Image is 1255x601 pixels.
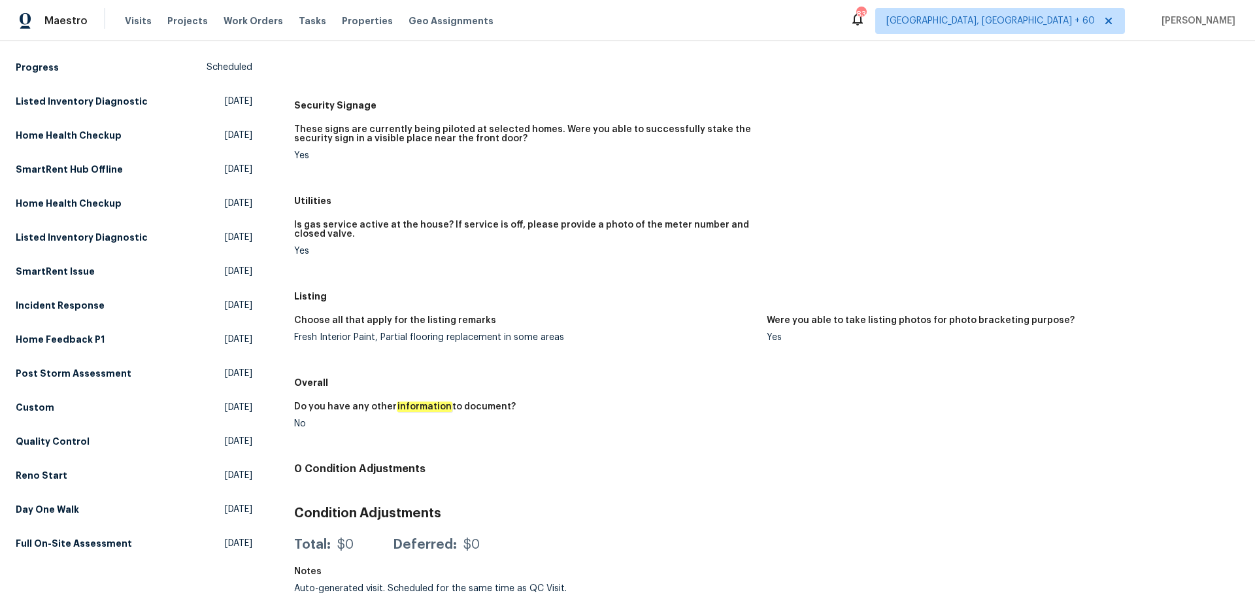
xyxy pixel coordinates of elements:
[294,419,756,428] div: No
[125,14,152,27] span: Visits
[409,14,494,27] span: Geo Assignments
[294,507,1239,520] h3: Condition Adjustments
[16,396,252,419] a: Custom[DATE]
[294,402,516,411] h5: Do you have any other to document?
[393,538,457,551] div: Deferred:
[294,376,1239,389] h5: Overall
[342,14,393,27] span: Properties
[16,401,54,414] h5: Custom
[16,333,105,346] h5: Home Feedback P1
[225,129,252,142] span: [DATE]
[16,192,252,215] a: Home Health Checkup[DATE]
[337,538,354,551] div: $0
[294,194,1239,207] h5: Utilities
[16,498,252,521] a: Day One Walk[DATE]
[886,14,1095,27] span: [GEOGRAPHIC_DATA], [GEOGRAPHIC_DATA] + 60
[225,503,252,516] span: [DATE]
[767,333,1229,342] div: Yes
[225,469,252,482] span: [DATE]
[16,158,252,181] a: SmartRent Hub Offline[DATE]
[463,538,480,551] div: $0
[225,197,252,210] span: [DATE]
[225,299,252,312] span: [DATE]
[299,16,326,26] span: Tasks
[225,435,252,448] span: [DATE]
[16,367,131,380] h5: Post Storm Assessment
[16,95,148,108] h5: Listed Inventory Diagnostic
[16,129,122,142] h5: Home Health Checkup
[225,333,252,346] span: [DATE]
[16,260,252,283] a: SmartRent Issue[DATE]
[767,316,1075,325] h5: Were you able to take listing photos for photo bracketing purpose?
[207,61,252,74] span: Scheduled
[16,328,252,351] a: Home Feedback P1[DATE]
[294,247,756,256] div: Yes
[856,8,865,21] div: 830
[16,124,252,147] a: Home Health Checkup[DATE]
[294,462,1239,475] h4: 0 Condition Adjustments
[224,14,283,27] span: Work Orders
[294,99,1239,112] h5: Security Signage
[44,14,88,27] span: Maestro
[16,435,90,448] h5: Quality Control
[16,469,67,482] h5: Reno Start
[16,61,59,74] h5: Progress
[16,362,252,385] a: Post Storm Assessment[DATE]
[16,532,252,555] a: Full On-Site Assessment[DATE]
[225,163,252,176] span: [DATE]
[294,290,1239,303] h5: Listing
[225,231,252,244] span: [DATE]
[16,464,252,487] a: Reno Start[DATE]
[397,402,452,412] em: information
[225,265,252,278] span: [DATE]
[16,299,105,312] h5: Incident Response
[16,430,252,453] a: Quality Control[DATE]
[167,14,208,27] span: Projects
[16,231,148,244] h5: Listed Inventory Diagnostic
[225,537,252,550] span: [DATE]
[225,401,252,414] span: [DATE]
[16,294,252,317] a: Incident Response[DATE]
[225,367,252,380] span: [DATE]
[294,538,331,551] div: Total:
[294,316,496,325] h5: Choose all that apply for the listing remarks
[294,567,322,576] h5: Notes
[294,125,756,143] h5: These signs are currently being piloted at selected homes. Were you able to successfully stake th...
[16,226,252,249] a: Listed Inventory Diagnostic[DATE]
[16,503,79,516] h5: Day One Walk
[16,537,132,550] h5: Full On-Site Assessment
[16,197,122,210] h5: Home Health Checkup
[16,90,252,113] a: Listed Inventory Diagnostic[DATE]
[294,151,756,160] div: Yes
[294,333,756,342] div: Fresh Interior Paint, Partial flooring replacement in some areas
[1156,14,1235,27] span: [PERSON_NAME]
[225,95,252,108] span: [DATE]
[16,163,123,176] h5: SmartRent Hub Offline
[16,56,252,79] a: ProgressScheduled
[16,265,95,278] h5: SmartRent Issue
[294,584,578,593] div: Auto-generated visit. Scheduled for the same time as QC Visit.
[294,220,756,239] h5: Is gas service active at the house? If service is off, please provide a photo of the meter number...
